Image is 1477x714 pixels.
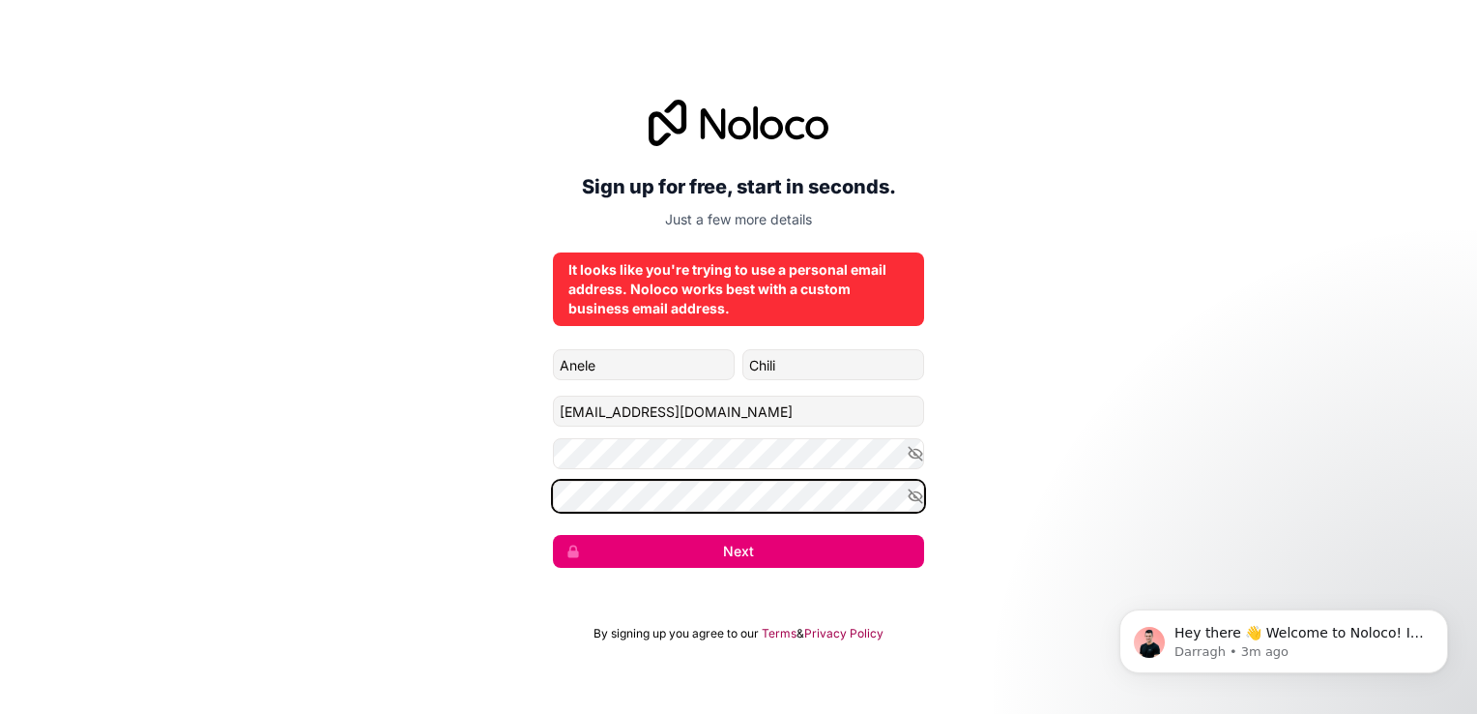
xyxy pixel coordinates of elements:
[1090,569,1477,704] iframe: Intercom notifications message
[804,626,883,641] a: Privacy Policy
[568,260,909,318] div: It looks like you're trying to use a personal email address. Noloco works best with a custom busi...
[553,169,924,204] h2: Sign up for free, start in seconds.
[796,626,804,641] span: &
[553,438,924,469] input: Password
[594,626,759,641] span: By signing up you agree to our
[553,210,924,229] p: Just a few more details
[553,481,924,512] input: Confirm password
[553,535,924,568] button: Next
[762,626,796,641] a: Terms
[742,349,924,380] input: family-name
[553,396,924,427] input: Email address
[553,349,735,380] input: given-name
